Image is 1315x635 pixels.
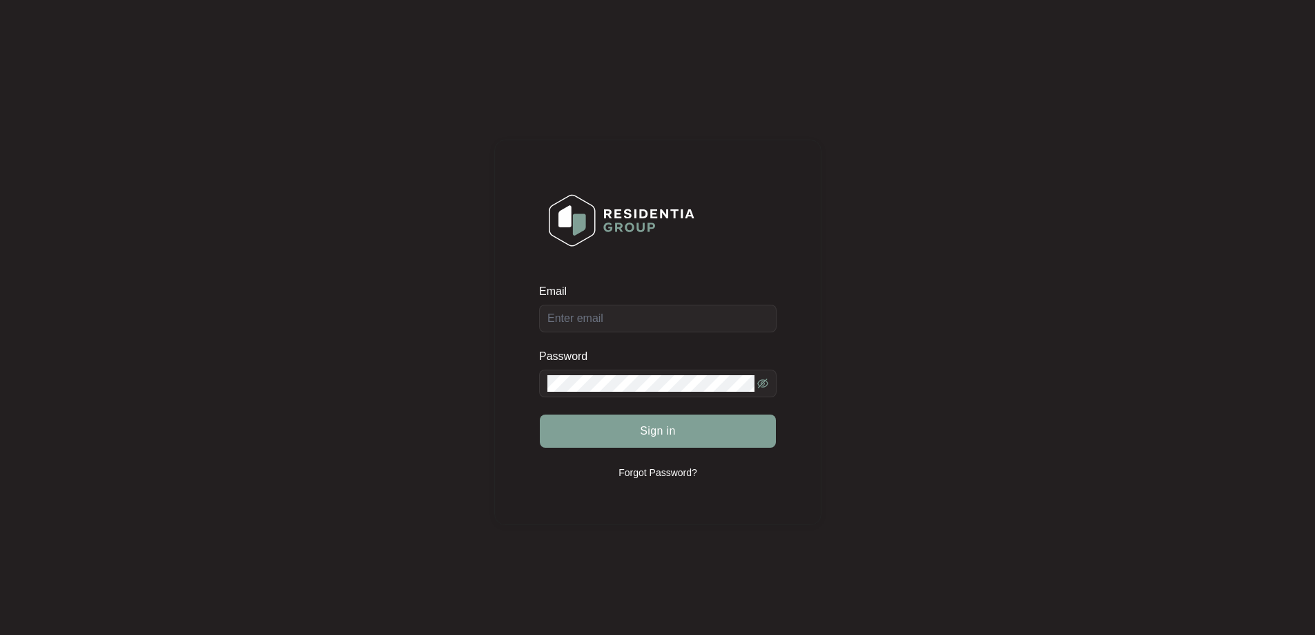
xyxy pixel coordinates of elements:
[539,285,576,298] label: Email
[540,185,703,256] img: Login Logo
[547,375,754,392] input: Password
[540,415,776,448] button: Sign in
[640,423,676,439] span: Sign in
[539,305,777,332] input: Email
[757,378,768,389] span: eye-invisible
[618,466,697,480] p: Forgot Password?
[539,350,598,363] label: Password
